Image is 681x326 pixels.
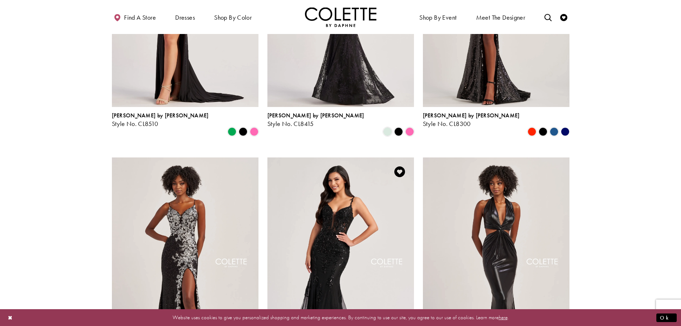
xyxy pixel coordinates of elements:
button: Close Dialog [4,311,16,324]
div: Colette by Daphne Style No. CL8415 [267,112,364,127]
span: Dresses [175,14,195,21]
i: Emerald [228,127,236,136]
span: Shop by color [214,14,252,21]
span: Shop by color [212,7,253,27]
i: Black [539,127,547,136]
span: [PERSON_NAME] by [PERSON_NAME] [423,112,520,119]
a: Check Wishlist [558,7,569,27]
a: Visit Home Page [305,7,376,27]
i: Scarlet [528,127,536,136]
span: Style No. CL8415 [267,120,314,128]
i: Pink [405,127,414,136]
a: Add to Wishlist [392,164,407,179]
span: [PERSON_NAME] by [PERSON_NAME] [267,112,364,119]
i: Sapphire [561,127,569,136]
span: Style No. CL8510 [112,120,158,128]
img: Colette by Daphne [305,7,376,27]
span: Shop By Event [418,7,458,27]
i: Black [394,127,403,136]
button: Submit Dialog [656,313,677,322]
i: Pink [250,127,258,136]
p: Website uses cookies to give you personalized shopping and marketing experiences. By continuing t... [51,313,630,322]
i: Light Sage [383,127,392,136]
span: Find a store [124,14,156,21]
a: here [499,314,508,321]
div: Colette by Daphne Style No. CL8510 [112,112,209,127]
i: Black [239,127,247,136]
span: Shop By Event [419,14,457,21]
a: Meet the designer [474,7,527,27]
i: Ocean Blue [550,127,558,136]
span: Meet the designer [476,14,525,21]
span: Dresses [173,7,197,27]
span: [PERSON_NAME] by [PERSON_NAME] [112,112,209,119]
span: Style No. CL8300 [423,120,471,128]
a: Toggle search [543,7,553,27]
a: Find a store [112,7,158,27]
div: Colette by Daphne Style No. CL8300 [423,112,520,127]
